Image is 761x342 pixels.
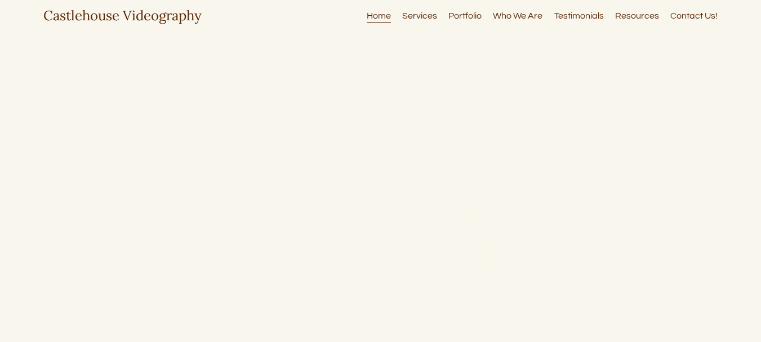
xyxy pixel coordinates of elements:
[554,8,604,23] a: Testimonials
[43,7,202,24] a: Castlehouse Videography
[43,290,355,299] em: Full service [US_STATE] elopements: planning, photography and videography
[670,8,718,23] a: Contact Us!
[43,188,616,273] strong: [US_STATE] ELOPEMENTS FOR NATURE LOVING ROMANTICS
[493,8,542,23] a: Who We Are
[448,8,482,23] a: Portfolio
[402,8,437,23] a: Services
[367,8,391,23] a: Home
[615,8,659,23] a: Resources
